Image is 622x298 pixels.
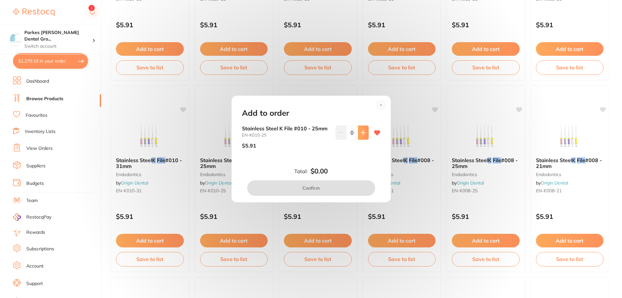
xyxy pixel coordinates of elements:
small: EN-K010-25 [242,133,330,137]
b: $0.00 [311,167,328,175]
button: Confirm [247,180,375,196]
p: $5.91 [242,143,256,149]
b: Stainless Steel K File #010 - 25mm [242,125,330,131]
label: Total: [294,168,308,174]
h2: Add to order [242,109,289,118]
